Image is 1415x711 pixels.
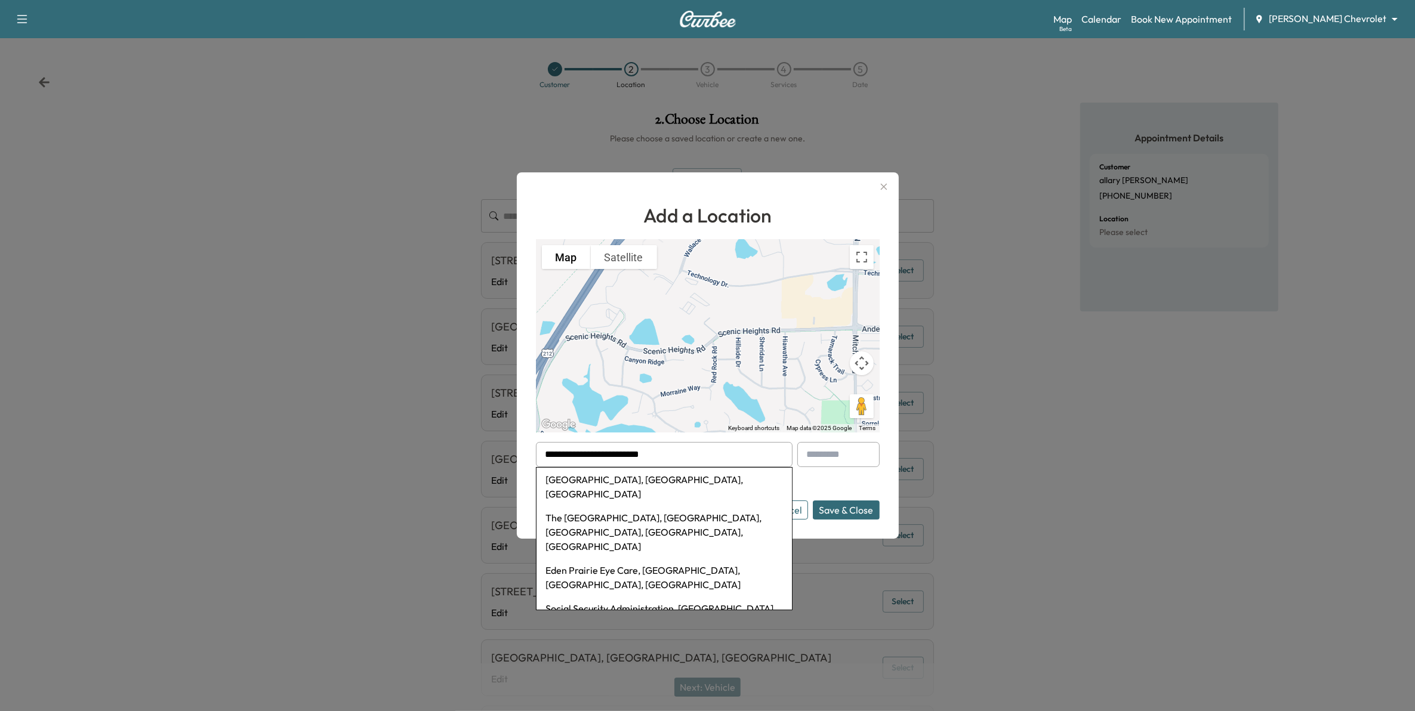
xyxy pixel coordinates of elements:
button: Show street map [542,245,591,269]
li: [GEOGRAPHIC_DATA], [GEOGRAPHIC_DATA], [GEOGRAPHIC_DATA] [537,468,792,506]
a: Terms (opens in new tab) [859,425,876,431]
li: Social Security Administration, [GEOGRAPHIC_DATA], [GEOGRAPHIC_DATA], [GEOGRAPHIC_DATA] [537,596,792,635]
li: The [GEOGRAPHIC_DATA], [GEOGRAPHIC_DATA], [GEOGRAPHIC_DATA], [GEOGRAPHIC_DATA], [GEOGRAPHIC_DATA] [537,506,792,558]
h1: Add a Location [536,201,880,230]
a: Calendar [1081,12,1121,26]
div: Beta [1059,24,1072,33]
span: [PERSON_NAME] Chevrolet [1269,12,1386,26]
button: Keyboard shortcuts [729,424,780,432]
a: Book New Appointment [1131,12,1232,26]
span: Map data ©2025 Google [787,425,852,431]
a: MapBeta [1053,12,1072,26]
img: Curbee Logo [679,11,736,27]
button: Map camera controls [850,351,874,375]
button: Show satellite imagery [591,245,657,269]
li: Eden Prairie Eye Care, [GEOGRAPHIC_DATA], [GEOGRAPHIC_DATA], [GEOGRAPHIC_DATA] [537,558,792,596]
a: Open this area in Google Maps (opens a new window) [539,417,578,432]
button: Toggle fullscreen view [850,245,874,269]
img: Google [539,417,578,432]
button: Drag Pegman onto the map to open Street View [850,394,874,418]
button: Save & Close [813,500,880,520]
